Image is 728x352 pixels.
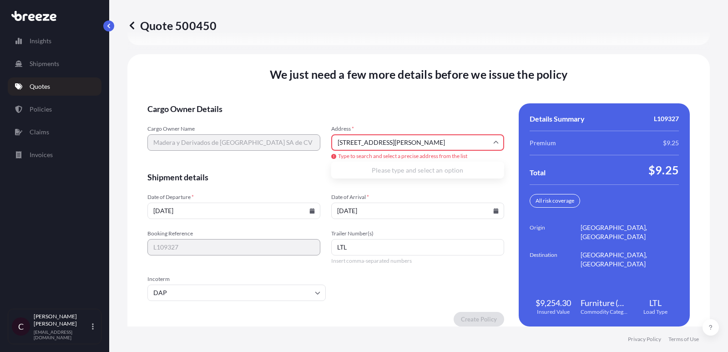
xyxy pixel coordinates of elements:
span: Details Summary [530,114,585,123]
a: Insights [8,32,101,50]
span: Type to search and select a precise address from the list [331,153,504,160]
p: [PERSON_NAME] [PERSON_NAME] [34,313,90,327]
span: [GEOGRAPHIC_DATA], [GEOGRAPHIC_DATA] [581,223,679,241]
p: [EMAIL_ADDRESS][DOMAIN_NAME] [34,329,90,340]
span: Trailer Number(s) [331,230,504,237]
p: Create Policy [461,315,497,324]
span: Date of Arrival [331,194,504,201]
a: Privacy Policy [628,336,661,343]
span: Premium [530,138,556,148]
input: Select... [147,285,326,301]
p: Quote 500450 [127,18,217,33]
span: $9.25 [663,138,679,148]
p: Claims [30,128,49,137]
span: Insured Value [537,308,570,316]
span: C [18,322,24,331]
input: Your internal reference [147,239,320,255]
p: Quotes [30,82,50,91]
p: Shipments [30,59,59,68]
span: Furniture (New) [581,297,628,308]
span: Address [331,125,504,133]
span: LTL [649,297,662,308]
span: [GEOGRAPHIC_DATA], [GEOGRAPHIC_DATA] [581,250,679,269]
span: Shipment details [147,172,504,183]
span: Origin [530,223,581,241]
div: All risk coverage [530,194,580,208]
a: Quotes [8,77,101,96]
span: $9.25 [648,163,679,177]
span: Date of Departure [147,194,320,201]
div: Please type and select an option [335,165,500,175]
a: Claims [8,123,101,141]
p: Invoices [30,150,53,159]
span: $9,254.30 [536,297,571,308]
p: Insights [30,36,51,46]
button: Create Policy [454,312,504,326]
span: We just need a few more details before we issue the policy [270,67,568,82]
input: mm/dd/yyyy [331,203,504,219]
span: Cargo Owner Details [147,103,504,114]
span: Insert comma-separated numbers [331,257,504,265]
span: Total [530,168,546,177]
a: Shipments [8,55,101,73]
span: Commodity Category [581,308,628,316]
span: Load Type [643,308,667,316]
input: Number1, number2,... [331,239,504,255]
input: Cargo owner address [331,134,504,151]
span: Incoterm [147,275,326,283]
span: Cargo Owner Name [147,125,320,133]
a: Policies [8,100,101,118]
p: Policies [30,105,52,114]
a: Terms of Use [668,336,699,343]
a: Invoices [8,146,101,164]
span: Booking Reference [147,230,320,237]
span: L109327 [654,114,679,123]
input: mm/dd/yyyy [147,203,320,219]
span: Destination [530,250,581,269]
